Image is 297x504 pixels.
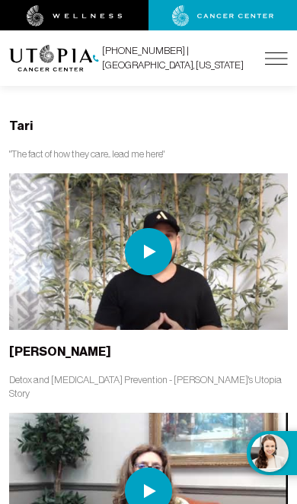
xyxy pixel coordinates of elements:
a: [PHONE_NUMBER] | [GEOGRAPHIC_DATA], [US_STATE] [93,44,253,72]
p: Detox and [MEDICAL_DATA] Prevention - [PERSON_NAME]'s Utopia Story [9,373,288,401]
img: thumbnail [9,173,288,330]
img: play icon [125,228,172,275]
img: cancer center [172,5,274,27]
b: Tari [9,119,33,133]
img: logo [9,45,93,71]
p: "The fact of how they care... lead me here" [9,147,288,161]
b: [PERSON_NAME] [9,344,111,359]
img: wellness [27,5,123,27]
img: icon-hamburger [265,52,288,65]
span: [PHONE_NUMBER] | [GEOGRAPHIC_DATA], [US_STATE] [102,44,253,72]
